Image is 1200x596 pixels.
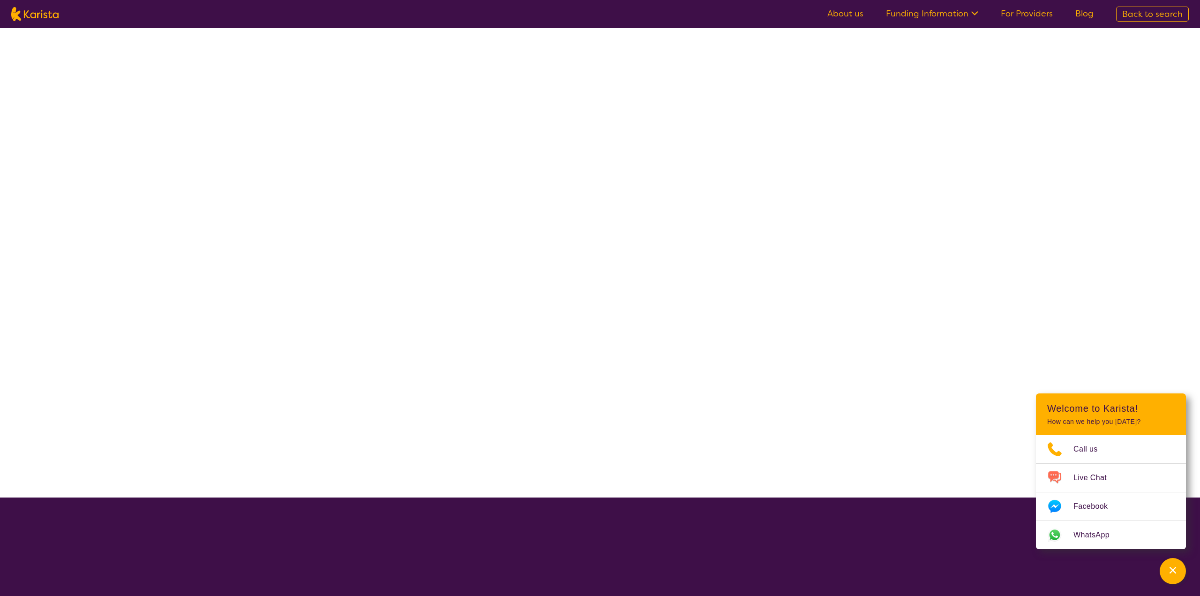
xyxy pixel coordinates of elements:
span: WhatsApp [1073,528,1121,542]
a: About us [827,8,863,19]
div: Channel Menu [1036,393,1186,549]
img: Karista logo [11,7,59,21]
span: Live Chat [1073,471,1118,485]
button: Channel Menu [1160,558,1186,584]
a: For Providers [1001,8,1053,19]
ul: Choose channel [1036,435,1186,549]
span: Facebook [1073,499,1119,513]
span: Back to search [1122,8,1183,20]
a: Web link opens in a new tab. [1036,521,1186,549]
p: How can we help you [DATE]? [1047,418,1175,426]
a: Back to search [1116,7,1189,22]
h2: Welcome to Karista! [1047,403,1175,414]
a: Blog [1075,8,1094,19]
a: Funding Information [886,8,978,19]
span: Call us [1073,442,1109,456]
